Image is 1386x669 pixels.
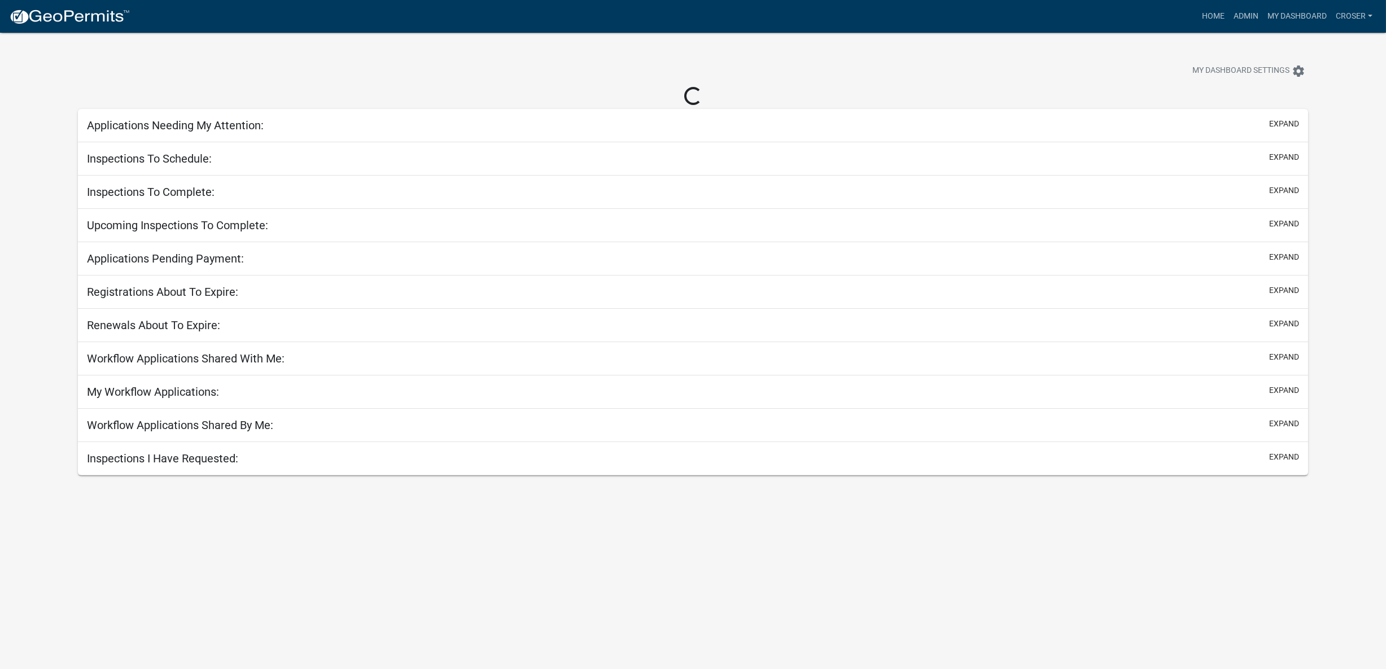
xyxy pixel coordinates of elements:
[87,285,238,299] h5: Registrations About To Expire:
[1269,318,1299,330] button: expand
[87,218,268,232] h5: Upcoming Inspections To Complete:
[1183,60,1314,82] button: My Dashboard Settingssettings
[87,152,212,165] h5: Inspections To Schedule:
[87,318,220,332] h5: Renewals About To Expire:
[1192,64,1289,78] span: My Dashboard Settings
[1269,451,1299,463] button: expand
[1269,285,1299,296] button: expand
[1331,6,1377,27] a: croser
[87,352,285,365] h5: Workflow Applications Shared With Me:
[1269,185,1299,196] button: expand
[1263,6,1331,27] a: My Dashboard
[87,452,238,465] h5: Inspections I Have Requested:
[1269,151,1299,163] button: expand
[87,119,264,132] h5: Applications Needing My Attention:
[1197,6,1229,27] a: Home
[1292,64,1305,78] i: settings
[1269,251,1299,263] button: expand
[1269,218,1299,230] button: expand
[1269,418,1299,430] button: expand
[1269,118,1299,130] button: expand
[87,385,219,399] h5: My Workflow Applications:
[1269,351,1299,363] button: expand
[87,185,215,199] h5: Inspections To Complete:
[1269,384,1299,396] button: expand
[1229,6,1263,27] a: Admin
[87,252,244,265] h5: Applications Pending Payment:
[87,418,273,432] h5: Workflow Applications Shared By Me:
